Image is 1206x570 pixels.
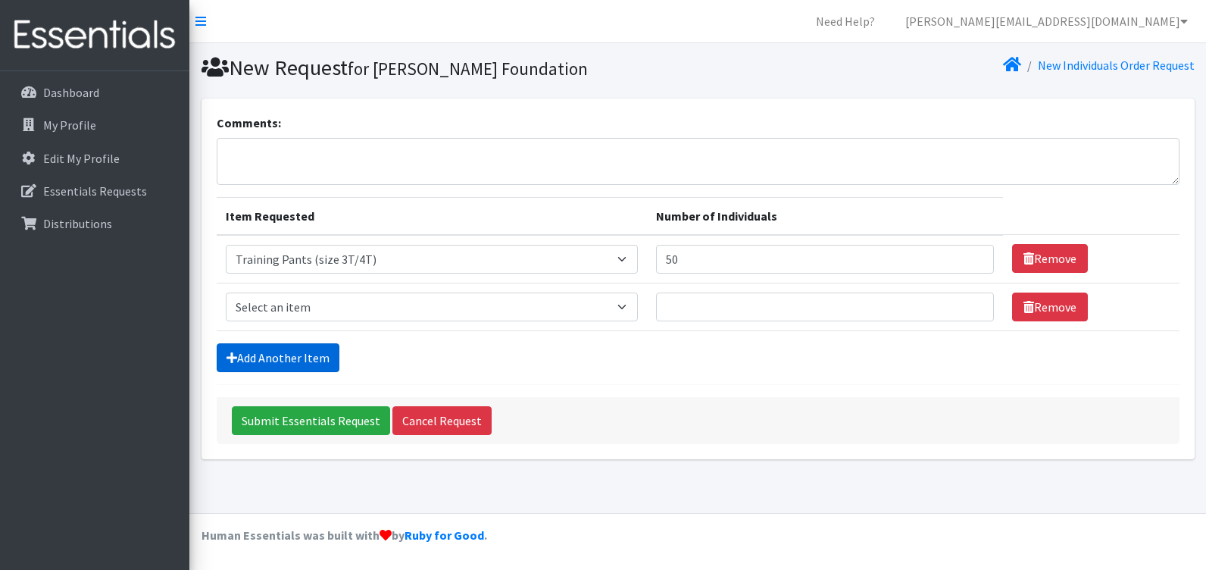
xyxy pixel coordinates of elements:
h1: New Request [202,55,692,81]
p: Essentials Requests [43,183,147,199]
p: Distributions [43,216,112,231]
p: Edit My Profile [43,151,120,166]
th: Item Requested [217,197,647,235]
label: Comments: [217,114,281,132]
a: Remove [1012,293,1088,321]
a: Distributions [6,208,183,239]
a: [PERSON_NAME][EMAIL_ADDRESS][DOMAIN_NAME] [893,6,1200,36]
p: Dashboard [43,85,99,100]
a: Ruby for Good [405,528,484,543]
th: Number of Individuals [647,197,1004,235]
p: My Profile [43,117,96,133]
a: Remove [1012,244,1088,273]
a: Cancel Request [392,406,492,435]
img: HumanEssentials [6,10,183,61]
a: Need Help? [804,6,887,36]
a: New Individuals Order Request [1038,58,1195,73]
strong: Human Essentials was built with by . [202,528,487,543]
input: Submit Essentials Request [232,406,390,435]
a: My Profile [6,110,183,140]
a: Essentials Requests [6,176,183,206]
a: Dashboard [6,77,183,108]
a: Edit My Profile [6,143,183,174]
a: Add Another Item [217,343,339,372]
small: for [PERSON_NAME] Foundation [348,58,588,80]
